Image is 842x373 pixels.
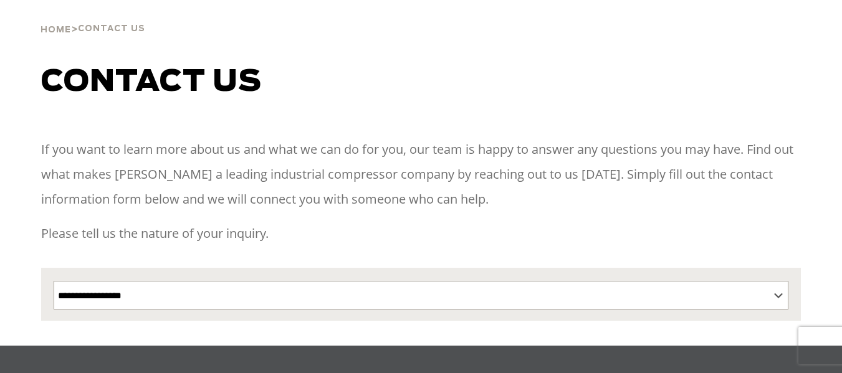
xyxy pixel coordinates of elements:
[41,221,801,246] p: Please tell us the nature of your inquiry.
[41,67,262,97] span: Contact us
[78,25,145,33] span: Contact Us
[41,137,801,212] p: If you want to learn more about us and what we can do for you, our team is happy to answer any qu...
[41,26,71,34] span: Home
[41,24,71,35] a: Home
